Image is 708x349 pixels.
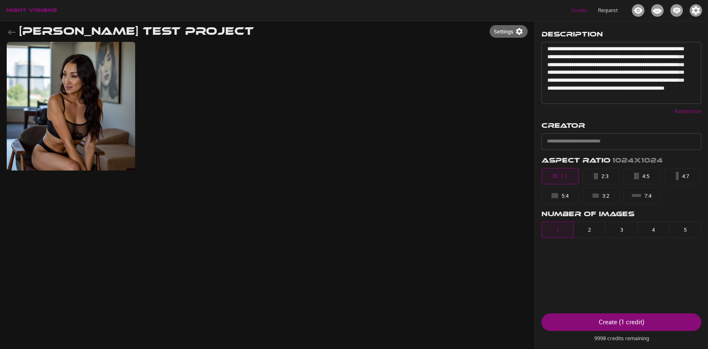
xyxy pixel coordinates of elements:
a: Projects [628,6,648,13]
button: Icon [686,2,705,19]
div: 7:4 [632,191,652,201]
h3: 1024x1024 [612,157,663,168]
button: Create (1 credit) [541,313,701,331]
button: 3:2 [582,188,620,204]
p: 9998 credits remaining [541,331,701,343]
div: 2:3 [594,171,608,181]
div: 4:7 [676,171,689,181]
h3: Creator [541,122,585,133]
img: Icon [670,4,683,17]
button: 1:1 [541,168,579,184]
h3: Description [541,31,603,42]
p: Randomize [675,107,701,116]
img: logo [7,8,57,13]
div: 4:5 [634,171,649,181]
div: Create ( 1 credit ) [599,316,644,327]
button: 5:4 [541,188,579,204]
button: 4 [637,222,670,238]
img: Icon [651,4,664,17]
div: 1:1 [553,171,567,181]
h1: [PERSON_NAME] Test Project [19,25,254,38]
button: 4:7 [664,168,702,184]
div: 5:4 [552,191,569,201]
button: 1 [541,222,574,238]
img: Icon [690,4,702,17]
h3: Aspect Ratio [541,157,612,168]
button: Icon [628,2,648,19]
button: 5 [669,222,701,238]
img: 02 - Vicki Test Project [7,42,135,171]
p: Create [571,6,587,15]
button: 2:3 [582,168,620,184]
button: Settings [490,25,528,38]
p: Request [598,6,618,15]
img: Icon [632,4,644,17]
a: Collabs [667,6,686,13]
button: 4:5 [623,168,661,184]
button: 7:4 [623,188,661,204]
button: 3 [605,222,637,238]
button: Icon [667,2,686,19]
button: 2 [573,222,605,238]
h3: Number of Images [541,210,701,222]
button: Icon [648,2,667,19]
a: Creators [648,6,667,13]
div: 3:2 [593,191,609,201]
